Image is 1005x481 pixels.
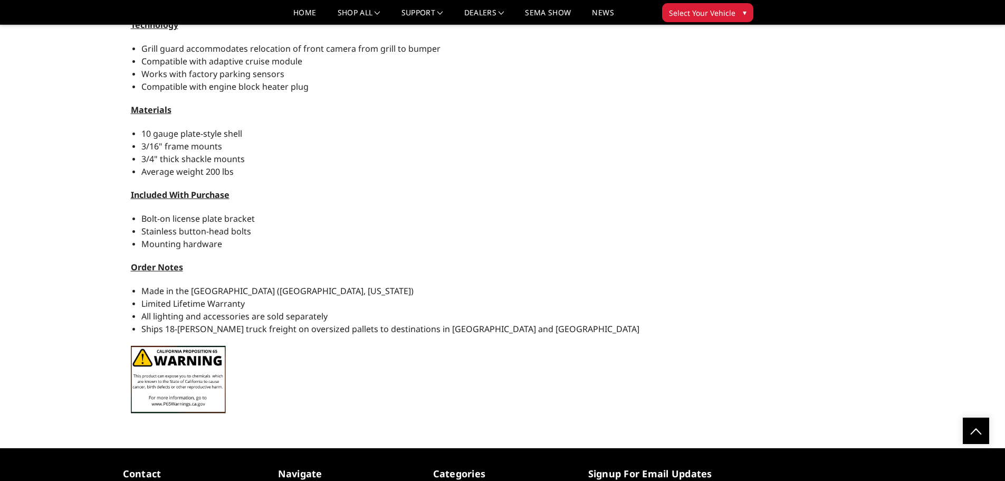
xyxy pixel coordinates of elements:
span: Stainless button-head bolts [141,225,251,237]
span: 10 gauge plate-style shell [141,128,242,139]
h5: signup for email updates [588,467,728,481]
h5: Navigate [278,467,417,481]
a: Support [401,9,443,24]
span: Bolt-on license plate bracket [141,213,255,224]
h5: contact [123,467,262,481]
span: Included With Purchase [131,189,229,201]
span: Limited Lifetime Warranty [141,298,245,309]
span: Materials [131,104,171,116]
span: Ships 18-[PERSON_NAME] truck freight on oversized pallets to destinations in [GEOGRAPHIC_DATA] an... [141,323,639,335]
span: Technology [131,19,178,31]
button: Select Your Vehicle [662,3,753,22]
span: Order Notes [131,261,183,273]
span: Compatible with engine block heater plug [141,81,309,92]
a: News [592,9,614,24]
span: ▾ [743,7,746,18]
span: Compatible with adaptive cruise module [141,55,302,67]
span: 3/16" frame mounts [141,140,222,152]
span: Select Your Vehicle [669,7,735,18]
span: Works with factory parking sensors [141,68,284,80]
span: Mounting hardware [141,238,222,250]
a: SEMA Show [525,9,571,24]
span: Made in the [GEOGRAPHIC_DATA] ([GEOGRAPHIC_DATA], [US_STATE]) [141,285,414,297]
iframe: Chat Widget [952,430,1005,481]
span: Average weight 200 lbs [141,166,234,177]
span: 3/4" thick shackle mounts [141,153,245,165]
a: Home [293,9,316,24]
a: shop all [338,9,380,24]
a: Dealers [464,9,504,24]
h5: Categories [433,467,572,481]
a: Click to Top [963,418,989,444]
span: Grill guard accommodates relocation of front camera from grill to bumper [141,43,441,54]
span: All lighting and accessories are sold separately [141,310,328,322]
